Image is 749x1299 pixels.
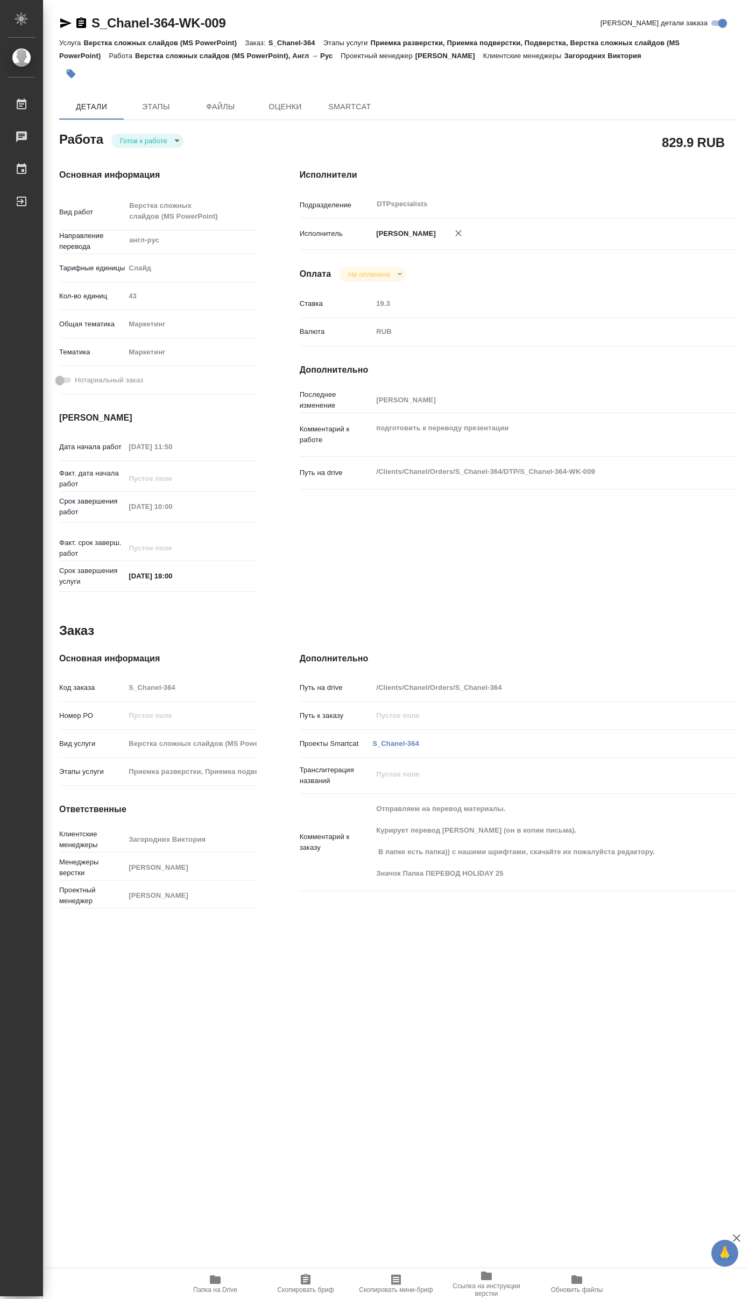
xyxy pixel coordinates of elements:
span: Оценки [259,100,311,114]
p: Последнее изменение [300,389,373,411]
button: Готов к работе [117,136,171,145]
p: Проектный менеджер [341,52,415,60]
button: Удалить исполнителя [447,221,470,245]
h4: Дополнительно [300,652,737,665]
input: ✎ Введи что-нибудь [125,568,219,584]
span: SmartCat [324,100,376,114]
p: Тематика [59,347,125,358]
h4: Дополнительно [300,364,737,376]
p: Общая тематика [59,319,125,330]
span: Этапы [130,100,182,114]
input: Пустое поле [125,499,219,514]
p: Исполнитель [300,228,373,239]
p: Вид работ [59,207,125,218]
span: [PERSON_NAME] детали заказа [600,18,708,29]
input: Пустое поле [372,708,701,723]
input: Пустое поле [125,540,219,556]
p: Верстка сложных слайдов (MS PowerPoint) [83,39,245,47]
p: Этапы услуги [323,39,371,47]
p: Заказ: [245,39,268,47]
p: Клиентские менеджеры [483,52,564,60]
div: RUB [372,323,701,341]
input: Пустое поле [125,888,256,903]
h4: Ответственные [59,803,257,816]
input: Пустое поле [372,392,701,408]
input: Пустое поле [125,860,256,875]
p: [PERSON_NAME] [372,228,436,239]
input: Пустое поле [125,764,256,779]
input: Пустое поле [372,680,701,695]
h4: Основная информация [59,652,257,665]
p: Путь к заказу [300,710,373,721]
p: Комментарий к заказу [300,832,373,853]
h4: [PERSON_NAME] [59,411,257,424]
p: Факт. дата начала работ [59,468,125,490]
p: Менеджеры верстки [59,857,125,878]
p: Тарифные единицы [59,263,125,274]
button: Скопировать ссылку для ЯМессенджера [59,17,72,30]
span: Нотариальный заказ [75,375,143,386]
p: Верстка сложных слайдов (MS PowerPoint), Англ → Рус [135,52,341,60]
p: Проекты Smartcat [300,738,373,749]
h2: Работа [59,129,103,148]
p: Комментарий к работе [300,424,373,445]
p: Дата начала работ [59,442,125,452]
input: Пустое поле [125,832,256,847]
a: S_Chanel-364 [372,739,419,748]
p: Валюта [300,326,373,337]
input: Пустое поле [125,439,219,455]
p: Ставка [300,298,373,309]
input: Пустое поле [125,680,256,695]
p: Срок завершения услуги [59,565,125,587]
a: S_Chanel-364-WK-009 [91,16,226,30]
input: Пустое поле [372,296,701,311]
textarea: Отправляем на перевод материалы. Курирует перевод [PERSON_NAME] (он в копии письма). В папке есть... [372,800,701,883]
p: Подразделение [300,200,373,211]
input: Пустое поле [125,736,256,751]
p: Направление перевода [59,231,125,252]
p: Срок завершения работ [59,496,125,518]
input: Пустое поле [125,471,219,486]
p: Код заказа [59,682,125,693]
div: Маркетинг [125,343,256,361]
div: Готов к работе [111,134,183,148]
p: Вид услуги [59,738,125,749]
p: Загородних Виктория [564,52,649,60]
span: Файлы [195,100,246,114]
button: Скопировать ссылку [75,17,88,30]
p: Путь на drive [300,467,373,478]
p: Клиентские менеджеры [59,829,125,850]
button: Добавить тэг [59,62,83,86]
div: Маркетинг [125,315,256,333]
p: Этапы услуги [59,766,125,777]
div: Готов к работе [340,267,406,282]
p: Услуга [59,39,83,47]
button: Не оплачена [345,270,393,279]
span: 🙏 [716,1242,734,1265]
h4: Основная информация [59,169,257,181]
p: Факт. срок заверш. работ [59,537,125,559]
h4: Исполнители [300,169,737,181]
h2: Заказ [59,622,94,639]
input: Пустое поле [125,288,256,304]
p: [PERSON_NAME] [415,52,483,60]
p: Транслитерация названий [300,765,373,786]
p: Работа [109,52,135,60]
p: Кол-во единиц [59,291,125,302]
p: Проектный менеджер [59,885,125,906]
h4: Оплата [300,268,331,281]
span: Детали [66,100,117,114]
input: Пустое поле [125,708,256,723]
button: 🙏 [711,1240,738,1267]
p: Путь на drive [300,682,373,693]
textarea: подготовить к переводу презентации [372,419,701,448]
div: Слайд [125,259,256,277]
textarea: /Clients/Chanel/Orders/S_Chanel-364/DTP/S_Chanel-364-WK-009 [372,463,701,481]
h2: 829.9 RUB [662,133,725,151]
p: S_Chanel-364 [268,39,323,47]
p: Номер РО [59,710,125,721]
